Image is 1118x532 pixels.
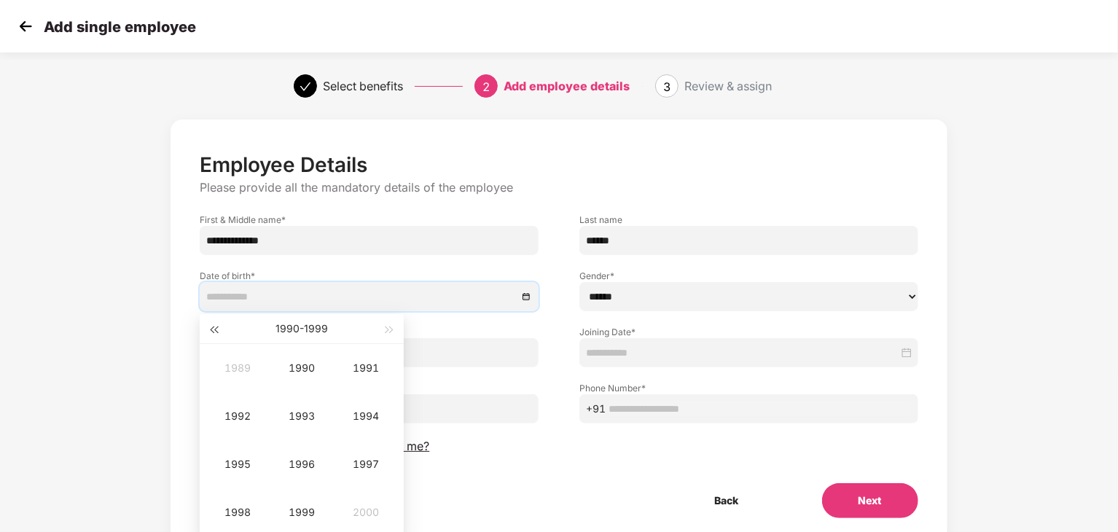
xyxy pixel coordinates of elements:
[200,270,539,282] label: Date of birth
[280,359,324,377] div: 1990
[216,359,259,377] div: 1989
[200,180,918,195] p: Please provide all the mandatory details of the employee
[344,359,388,377] div: 1991
[822,483,918,518] button: Next
[216,504,259,521] div: 1998
[482,79,490,94] span: 2
[216,407,259,425] div: 1992
[586,401,606,417] span: +91
[280,504,324,521] div: 1999
[206,440,270,488] td: 1995
[270,392,334,440] td: 1993
[15,15,36,37] img: svg+xml;base64,PHN2ZyB4bWxucz0iaHR0cDovL3d3dy53My5vcmcvMjAwMC9zdmciIHdpZHRoPSIzMCIgaGVpZ2h0PSIzMC...
[344,407,388,425] div: 1994
[200,214,539,226] label: First & Middle name
[579,326,918,338] label: Joining Date
[504,74,630,98] div: Add employee details
[344,455,388,473] div: 1997
[216,455,259,473] div: 1995
[344,504,388,521] div: 2000
[579,270,918,282] label: Gender
[334,344,398,392] td: 1991
[270,344,334,392] td: 1990
[300,81,311,93] span: check
[44,18,196,36] p: Add single employee
[323,74,403,98] div: Select benefits
[684,74,772,98] div: Review & assign
[206,344,270,392] td: 1989
[280,455,324,473] div: 1996
[663,79,671,94] span: 3
[275,314,328,343] button: 1990-1999
[270,440,334,488] td: 1996
[200,152,918,177] p: Employee Details
[334,392,398,440] td: 1994
[579,382,918,394] label: Phone Number
[679,483,775,518] button: Back
[280,407,324,425] div: 1993
[206,392,270,440] td: 1992
[334,440,398,488] td: 1997
[579,214,918,226] label: Last name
